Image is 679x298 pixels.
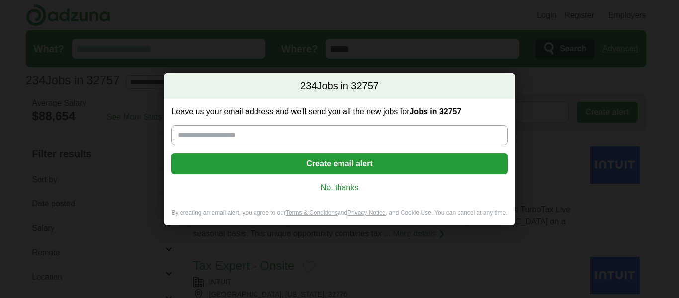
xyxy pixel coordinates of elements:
[171,153,507,174] button: Create email alert
[286,209,338,216] a: Terms & Conditions
[409,107,461,116] strong: Jobs in 32757
[164,73,515,99] h2: Jobs in 32757
[300,79,317,93] span: 234
[164,209,515,225] div: By creating an email alert, you agree to our and , and Cookie Use. You can cancel at any time.
[171,106,507,117] label: Leave us your email address and we'll send you all the new jobs for
[179,182,499,193] a: No, thanks
[347,209,386,216] a: Privacy Notice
